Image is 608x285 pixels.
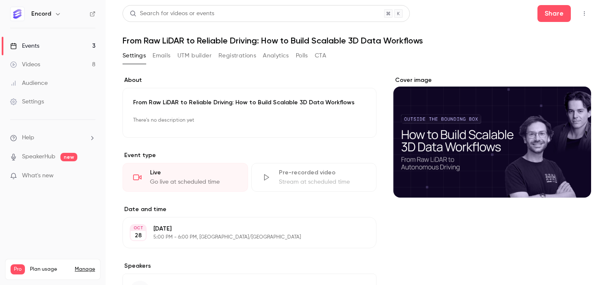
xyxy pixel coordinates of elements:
[153,49,170,62] button: Emails
[123,151,376,160] p: Event type
[10,98,44,106] div: Settings
[22,133,34,142] span: Help
[393,76,591,84] label: Cover image
[123,262,376,270] label: Speakers
[123,205,376,214] label: Date and time
[279,178,366,186] div: Stream at scheduled time
[393,76,591,198] section: Cover image
[22,152,55,161] a: SpeakerHub
[123,49,146,62] button: Settings
[131,225,146,231] div: OCT
[537,5,571,22] button: Share
[135,231,142,240] p: 28
[85,172,95,180] iframe: Noticeable Trigger
[251,163,377,192] div: Pre-recorded videoStream at scheduled time
[150,168,237,177] div: Live
[10,79,48,87] div: Audience
[123,35,591,46] h1: From Raw LiDAR to Reliable Driving: How to Build Scalable 3D Data Workflows
[22,171,54,180] span: What's new
[218,49,256,62] button: Registrations
[177,49,212,62] button: UTM builder
[133,114,366,127] p: There's no description yet
[123,76,376,84] label: About
[11,264,25,274] span: Pro
[263,49,289,62] button: Analytics
[11,7,24,21] img: Encord
[10,42,39,50] div: Events
[153,225,332,233] p: [DATE]
[315,49,326,62] button: CTA
[133,98,366,107] p: From Raw LiDAR to Reliable Driving: How to Build Scalable 3D Data Workflows
[60,153,77,161] span: new
[123,163,248,192] div: LiveGo live at scheduled time
[279,168,366,177] div: Pre-recorded video
[150,178,237,186] div: Go live at scheduled time
[31,10,51,18] h6: Encord
[153,234,332,241] p: 5:00 PM - 6:00 PM, [GEOGRAPHIC_DATA]/[GEOGRAPHIC_DATA]
[130,9,214,18] div: Search for videos or events
[10,133,95,142] li: help-dropdown-opener
[296,49,308,62] button: Polls
[75,266,95,273] a: Manage
[30,266,70,273] span: Plan usage
[10,60,40,69] div: Videos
